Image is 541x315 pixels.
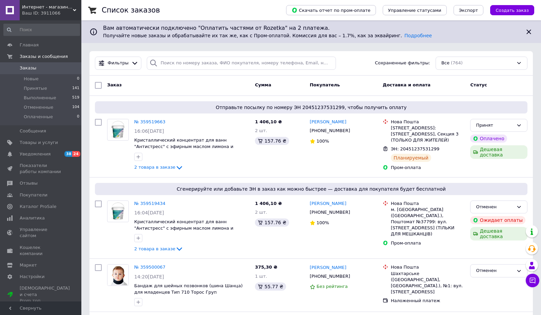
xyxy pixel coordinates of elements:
a: Бандаж для шейных позвонков (шина Шанца) для младенцев Тип 710 Торос Груп [134,283,243,295]
div: Наложенный платеж [391,298,465,304]
span: 1 406,10 ₴ [255,119,282,124]
input: Поиск [3,24,80,36]
span: Интернет - магазин 602 [22,4,73,10]
a: Кристаллический концентрат для ванн "Антистресс" с эфирным маслом лимона и лаванды, Бишофит Полта... [134,138,233,155]
div: м. [GEOGRAPHIC_DATA] ([GEOGRAPHIC_DATA].), Поштомат №37799: вул. [STREET_ADDRESS] (ТІЛЬКИ ДЛЯ МЕШ... [391,207,465,237]
span: 2 шт. [255,128,267,133]
div: 55.77 ₴ [255,282,286,291]
a: 2 товара в заказе [134,165,183,170]
span: Сумма [255,82,271,87]
span: 38 [64,151,72,157]
span: Без рейтинга [317,284,348,289]
div: Отменен [476,204,514,211]
span: Принятые [24,85,47,91]
div: Пром-оплата [391,165,465,171]
span: Заказ [107,82,122,87]
button: Управление статусами [383,5,447,15]
button: Чат с покупателем [526,274,539,287]
span: Покупатель [310,82,340,87]
span: Каталог ProSale [20,204,56,210]
a: [PERSON_NAME] [310,119,346,125]
span: Получайте новые заказы и обрабатывайте их так же, как с Пром-оплатой. Комиссия для вас – 1.7%, ка... [103,33,432,38]
span: Вам автоматически подключено "Оплатить частями от Rozetka" на 2 платежа. [103,24,519,32]
span: Новые [24,76,39,82]
span: Создать заказ [496,8,529,13]
span: ЭН: 20451237531299 [391,146,439,151]
span: 24 [72,151,80,157]
a: 2 товара в заказе [134,246,183,251]
img: Фото товару [107,202,128,220]
a: Фото товару [107,119,129,141]
div: Дешевая доставка [470,145,527,159]
div: Нова Пошта [391,264,465,270]
span: Уведомления [20,151,51,157]
span: Отмененные [24,104,53,110]
div: Принят [476,122,514,129]
button: Экспорт [454,5,483,15]
span: Отправьте посылку по номеру ЭН 20451237531299, чтобы получить оплату [98,104,525,111]
button: Создать заказ [490,5,534,15]
span: Отзывы [20,180,38,186]
div: [PHONE_NUMBER] [308,126,352,135]
span: 0 [77,76,79,82]
a: Фото товару [107,264,129,286]
div: Шахтарське ([GEOGRAPHIC_DATA], [GEOGRAPHIC_DATA].), №1: вул. [STREET_ADDRESS] [391,271,465,295]
div: Планируемый [391,154,431,162]
span: Товары и услуги [20,140,58,146]
div: Нова Пошта [391,201,465,207]
div: Пром-оплата [391,240,465,246]
span: 2 товара в заказе [134,165,175,170]
div: Оплачено [470,134,507,143]
span: 14:20[DATE] [134,274,164,279]
span: 100% [317,139,329,144]
div: [PHONE_NUMBER] [308,208,352,217]
div: Ожидает оплаты [470,216,525,224]
span: (764) [451,60,463,65]
div: 157.76 ₴ [255,218,289,227]
h1: Список заказов [102,6,160,14]
span: Выполненные [24,95,56,101]
span: Статус [470,82,487,87]
span: 1 406,10 ₴ [255,201,282,206]
a: № 359519663 [134,119,165,124]
a: № 359519434 [134,201,165,206]
a: № 359500067 [134,265,165,270]
img: Фото товару [107,265,128,286]
span: 519 [72,95,79,101]
span: 104 [72,104,79,110]
span: 2 товара в заказе [134,246,175,251]
div: Дешевая доставка [470,227,527,240]
span: 0 [77,114,79,120]
span: Оплаченные [24,114,53,120]
span: 141 [72,85,79,91]
span: Фильтры [108,60,129,66]
span: Аналитика [20,215,45,221]
div: [STREET_ADDRESS]: [STREET_ADDRESS], Секция 3 (ТОЛЬКО ДЛЯ ЖИТЕЛЕЙ) [391,125,465,144]
a: Создать заказ [483,7,534,13]
img: Фото товару [107,121,128,139]
span: Главная [20,42,39,48]
span: Скачать отчет по пром-оплате [292,7,370,13]
span: 16:04[DATE] [134,210,164,215]
div: [PHONE_NUMBER] [308,272,352,281]
a: Фото товару [107,201,129,222]
span: [DEMOGRAPHIC_DATA] и счета [20,285,70,304]
span: Управление сайтом [20,227,63,239]
span: 1 шт. [255,274,267,279]
div: 157.76 ₴ [255,137,289,145]
span: Управление статусами [388,8,441,13]
div: Ваш ID: 3911066 [22,10,81,16]
div: Отменен [476,267,514,274]
span: Покупатели [20,192,47,198]
a: Подробнее [404,33,432,38]
span: 100% [317,220,329,225]
a: Кристаллический концентрат для ванн "Антистресс" с эфирным маслом лимона и лаванды, Бишофит Полта... [134,219,233,237]
input: Поиск по номеру заказа, ФИО покупателя, номеру телефона, Email, номеру накладной [147,57,336,70]
a: [PERSON_NAME] [310,265,346,271]
span: Показатели работы компании [20,163,63,175]
span: 2 шт. [255,210,267,215]
div: Prom топ [20,298,70,304]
